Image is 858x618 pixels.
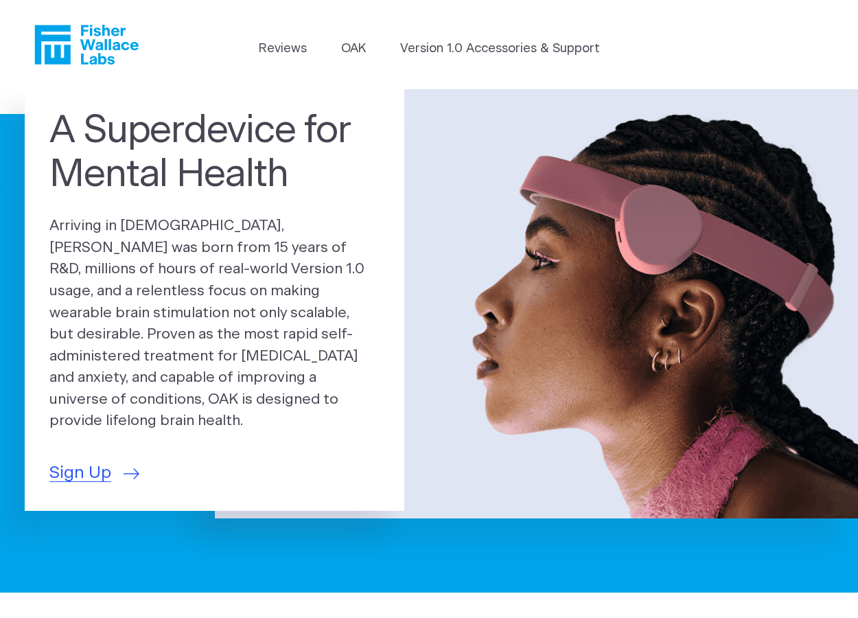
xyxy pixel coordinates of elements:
a: OAK [341,40,366,58]
a: Sign Up [49,461,139,486]
a: Version 1.0 Accessories & Support [400,40,600,58]
p: Arriving in [DEMOGRAPHIC_DATA], [PERSON_NAME] was born from 15 years of R&D, millions of hours of... [49,215,380,432]
a: Reviews [259,40,307,58]
span: Sign Up [49,461,111,486]
h1: A Superdevice for Mental Health [49,109,380,197]
a: Fisher Wallace [34,25,139,65]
